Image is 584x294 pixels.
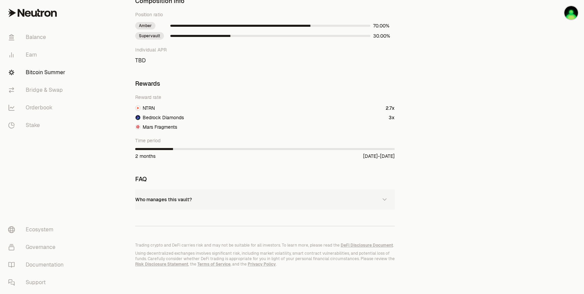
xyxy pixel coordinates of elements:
[143,105,155,111] span: NTRN
[564,6,578,20] img: QA
[135,22,155,29] div: Amber
[135,251,395,267] p: Using decentralized exchanges involves significant risk, including market volatility, smart contr...
[136,115,140,120] img: Bedrock Diamonds
[363,153,395,160] div: [DATE] - [DATE]
[3,46,73,64] a: Earn
[3,99,73,117] a: Orderbook
[135,57,395,64] span: TBD
[248,261,276,267] a: Privacy Policy
[135,11,395,18] div: Position ratio
[135,32,164,40] div: Supervault
[3,28,73,46] a: Balance
[135,80,395,87] h3: Rewards
[341,243,393,248] a: DeFi Disclosure Document
[135,46,395,53] div: Individual APR
[135,261,188,267] a: Risk Disclosure Statement
[143,114,184,121] span: Bedrock Diamonds
[3,81,73,99] a: Bridge & Swap
[389,114,395,121] div: 3x
[3,221,73,238] a: Ecosystem
[3,238,73,256] a: Governance
[3,117,73,134] a: Stake
[135,196,192,203] span: Who manages this vault?
[386,105,395,111] div: 2.7x
[197,261,230,267] a: Terms of Service
[135,137,395,144] div: Time period
[135,153,155,160] div: 2 months
[135,94,395,101] div: Reward rate
[3,256,73,274] a: Documentation
[136,125,140,129] img: Mars Fragments
[3,64,73,81] a: Bitcoin Summer
[136,106,140,110] img: NTRN
[135,243,395,248] p: Trading crypto and DeFi carries risk and may not be suitable for all investors. To learn more, pl...
[143,124,177,130] span: Mars Fragments
[3,274,73,291] a: Support
[135,189,395,210] button: Who manages this vault?
[135,176,395,183] h3: FAQ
